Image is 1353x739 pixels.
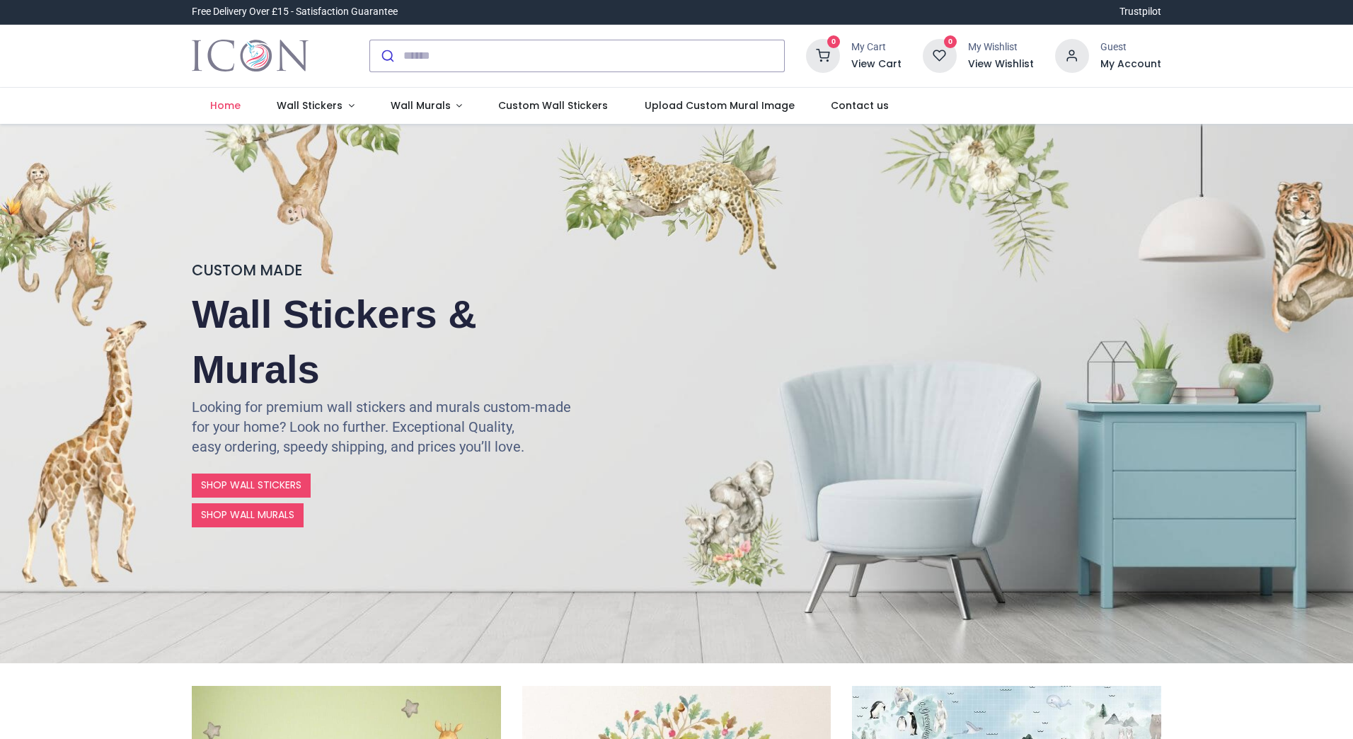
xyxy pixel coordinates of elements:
[831,98,889,113] span: Contact us
[192,474,311,498] a: SHOP WALL STICKERS
[192,399,571,455] font: Looking for premium wall stickers and murals custom-made for your home? Look no further. Exceptio...
[944,35,957,49] sup: 0
[192,260,583,280] h4: CUSTOM MADE
[192,36,309,76] img: Icon Wall Stickers
[851,57,902,71] a: View Cart
[968,40,1034,55] div: My Wishlist
[391,98,451,113] span: Wall Murals
[1100,57,1161,71] a: My Account
[370,40,403,71] button: Submit
[1100,40,1161,55] div: Guest
[192,503,304,527] a: SHOP WALL MURALS
[192,36,309,76] a: Logo of Icon Wall Stickers
[806,49,840,60] a: 0
[827,35,841,49] sup: 0
[645,98,795,113] span: Upload Custom Mural Image
[192,5,398,19] div: Free Delivery Over £15 - Satisfaction Guarantee
[1119,5,1161,19] a: Trustpilot
[277,98,342,113] span: Wall Stickers
[192,287,583,398] h2: Wall Stickers & Murals
[372,88,480,125] a: Wall Murals
[851,40,902,55] div: My Cart
[498,98,608,113] span: Custom Wall Stickers
[968,57,1034,71] a: View Wishlist
[923,49,957,60] a: 0
[258,88,372,125] a: Wall Stickers
[210,98,241,113] span: Home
